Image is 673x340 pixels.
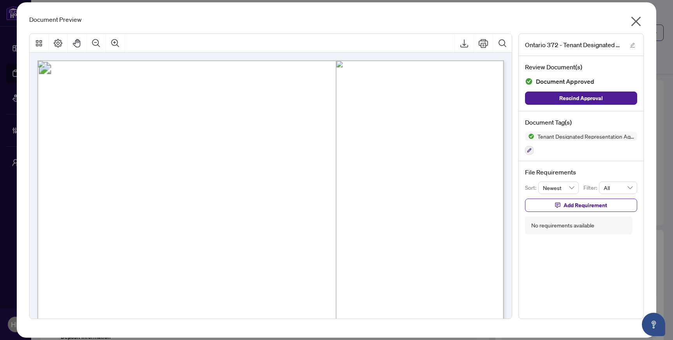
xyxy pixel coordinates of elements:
span: Document Approved [536,76,594,87]
span: Ontario 372 - Tenant Designated Representation Agreement - Authority for Lease or Purchase.pdf [525,40,622,49]
span: Rescind Approval [559,92,603,104]
span: Tenant Designated Representation Agreement [534,134,637,139]
span: All [604,182,632,194]
h4: Document Tag(s) [525,118,637,127]
button: Rescind Approval [525,92,637,105]
h4: File Requirements [525,167,637,177]
img: Document Status [525,78,533,85]
img: Status Icon [525,132,534,141]
span: close [630,15,642,28]
button: Open asap [642,313,665,336]
span: Newest [543,182,574,194]
button: Add Requirement [525,199,637,212]
div: Document Preview [29,15,644,24]
span: Add Requirement [564,199,607,211]
span: edit [630,42,635,48]
p: Sort: [525,183,539,192]
p: Filter: [583,183,599,192]
h4: Review Document(s) [525,62,637,72]
div: No requirements available [531,221,594,230]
